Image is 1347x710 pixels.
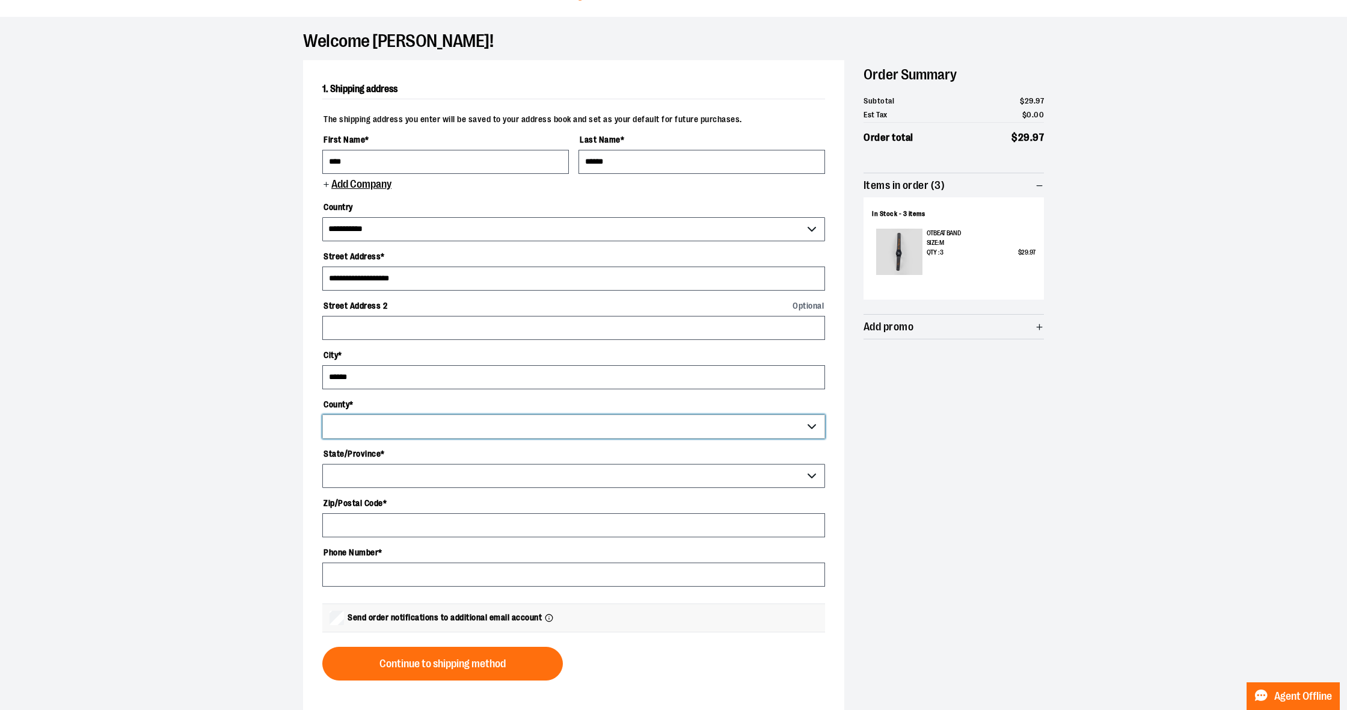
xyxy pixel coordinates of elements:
label: State/Province * [322,443,825,464]
span: . [1032,110,1034,119]
span: . [1030,132,1033,143]
div: In Stock - 3 items [872,209,1036,219]
span: Order total [864,130,913,146]
span: Continue to shipping method [379,658,506,670]
span: Add Company [330,179,391,190]
button: Items in order (3) [864,173,1044,197]
button: Agent Offline [1247,682,1340,710]
h2: 1. Shipping address [322,79,825,99]
label: Zip/Postal Code * [322,493,825,513]
label: Last Name * [578,129,825,150]
label: Street Address * [322,246,825,267]
span: 97 [1029,248,1036,256]
span: 29 [1025,96,1034,105]
button: Add Company [322,179,391,192]
span: Qty : 3 [927,248,944,258]
input: Send order notifications to additional email account [330,611,344,625]
span: $ [1011,132,1018,143]
button: Continue to shipping method [322,647,563,681]
label: Country [322,197,825,217]
span: . [1034,96,1036,105]
h2: Order Summary [864,60,1044,89]
span: Est Tax [864,109,888,121]
span: Subtotal [864,95,894,107]
h1: Welcome [PERSON_NAME]! [303,36,1044,46]
p: Size: M [927,238,1036,248]
span: . [1028,248,1029,256]
span: Items in order (3) [864,180,945,191]
label: Phone Number * [322,542,825,563]
span: 97 [1032,132,1044,143]
span: Add promo [864,321,913,333]
span: $ [1022,110,1027,119]
button: Add promo [864,315,1044,339]
p: The shipping address you enter will be saved to your address book and set as your default for fut... [322,109,825,125]
label: Street Address 2 [322,295,825,316]
span: Send order notifications to additional email account [348,611,542,624]
span: Agent Offline [1274,691,1332,702]
span: 00 [1034,110,1044,119]
label: City * [322,345,825,365]
span: 29 [1018,132,1030,143]
span: $ [1020,96,1025,105]
label: First Name * [322,129,569,150]
span: 97 [1036,96,1044,105]
span: 29 [1021,248,1028,256]
span: Optional [793,301,824,310]
label: County * [322,394,825,415]
p: OTBeat Band [927,229,1036,238]
span: $ [1018,248,1022,256]
span: 0 [1026,110,1032,119]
